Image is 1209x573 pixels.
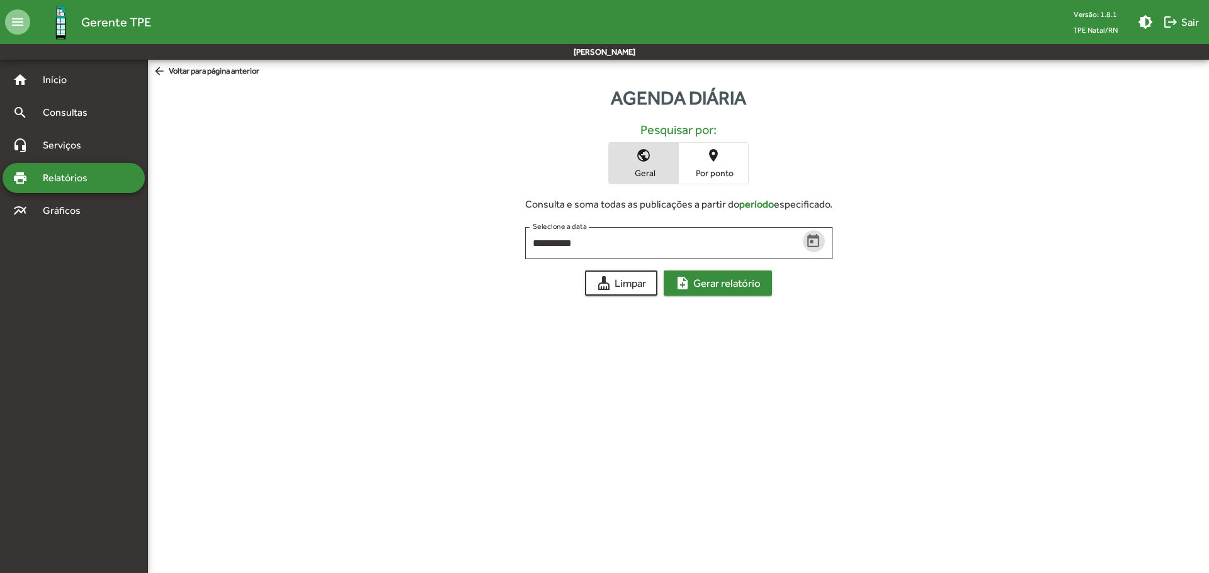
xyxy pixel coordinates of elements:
[1063,22,1128,38] span: TPE Natal/RN
[40,2,81,43] img: Logo
[675,275,690,291] mat-icon: note_add
[739,198,774,210] strong: período
[5,9,30,35] mat-icon: menu
[1163,14,1178,30] mat-icon: logout
[679,143,748,184] button: Por ponto
[35,170,104,186] span: Relatórios
[706,148,721,163] mat-icon: place
[153,65,259,79] span: Voltar para página anterior
[612,167,675,179] span: Geral
[1138,14,1153,30] mat-icon: brightness_medium
[1158,11,1204,33] button: Sair
[675,272,761,294] span: Gerar relatório
[35,203,98,218] span: Gráficos
[596,272,646,294] span: Limpar
[13,203,28,218] mat-icon: multiline_chart
[13,170,28,186] mat-icon: print
[13,138,28,153] mat-icon: headset_mic
[1163,11,1199,33] span: Sair
[525,197,832,212] div: Consulta e soma todas as publicações a partir do especificado.
[1063,6,1128,22] div: Versão: 1.8.1
[609,143,678,184] button: Geral
[664,270,772,296] button: Gerar relatório
[13,105,28,120] mat-icon: search
[35,72,85,87] span: Início
[803,230,825,252] button: Open calendar
[81,12,151,32] span: Gerente TPE
[596,275,611,291] mat-icon: cleaning_services
[35,138,98,153] span: Serviços
[30,2,151,43] a: Gerente TPE
[636,148,651,163] mat-icon: public
[13,72,28,87] mat-icon: home
[585,270,657,296] button: Limpar
[153,65,169,79] mat-icon: arrow_back
[35,105,104,120] span: Consultas
[682,167,745,179] span: Por ponto
[158,122,1199,137] h5: Pesquisar por:
[148,84,1209,112] div: Agenda diária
